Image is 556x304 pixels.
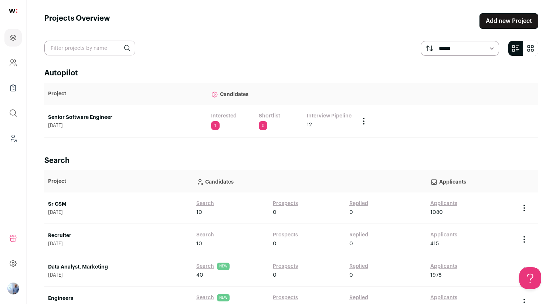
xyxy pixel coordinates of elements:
a: Company and ATS Settings [4,54,22,72]
span: [DATE] [48,123,204,129]
a: Search [196,231,214,239]
span: NEW [217,294,230,301]
img: 97332-medium_jpg [7,283,19,294]
span: 0 [273,240,277,247]
span: [DATE] [48,241,189,247]
span: 415 [430,240,439,247]
h1: Projects Overview [44,13,110,29]
a: Replied [349,263,368,270]
span: 0 [273,271,277,279]
p: Candidates [196,174,423,189]
span: NEW [217,263,230,270]
a: Senior Software Engineer [48,114,204,121]
a: Interested [211,112,237,120]
a: Applicants [430,231,457,239]
a: Applicants [430,294,457,301]
a: Recruiter [48,232,189,239]
span: 1 [211,121,220,130]
a: Search [196,294,214,301]
a: Replied [349,294,368,301]
a: Interview Pipeline [307,112,352,120]
a: Prospects [273,263,298,270]
span: 10 [196,209,202,216]
span: [DATE] [48,272,189,278]
h2: Search [44,156,538,166]
span: 0 [273,209,277,216]
input: Filter projects by name [44,41,135,55]
button: Project Actions [359,117,368,126]
p: Candidates [211,86,352,101]
span: 12 [307,121,312,129]
button: Project Actions [520,235,529,244]
a: Engineers [48,295,189,302]
h2: Autopilot [44,68,538,78]
a: Applicants [430,200,457,207]
span: 0 [349,271,353,279]
span: [DATE] [48,209,189,215]
span: 1080 [430,209,443,216]
p: Project [48,178,189,185]
a: Search [196,200,214,207]
img: wellfound-shorthand-0d5821cbd27db2630d0214b213865d53afaa358527fdda9d0ea32b1df1b89c2c.svg [9,9,17,13]
a: Data Analyst, Marketing [48,263,189,271]
a: Add new Project [479,13,538,29]
button: Open dropdown [7,283,19,294]
a: Shortlist [259,112,280,120]
a: Company Lists [4,79,22,97]
span: 0 [259,121,267,130]
a: Applicants [430,263,457,270]
span: 40 [196,271,203,279]
p: Applicants [430,174,512,189]
span: 10 [196,240,202,247]
span: 1978 [430,271,441,279]
a: Prospects [273,200,298,207]
button: Project Actions [520,266,529,275]
a: Prospects [273,294,298,301]
iframe: Toggle Customer Support [519,267,541,289]
a: Replied [349,200,368,207]
a: Search [196,263,214,270]
a: Leads (Backoffice) [4,129,22,147]
a: Sr CSM [48,201,189,208]
p: Project [48,90,204,98]
span: 0 [349,240,353,247]
a: Projects [4,29,22,47]
span: 0 [349,209,353,216]
button: Project Actions [520,204,529,212]
a: Replied [349,231,368,239]
a: Prospects [273,231,298,239]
